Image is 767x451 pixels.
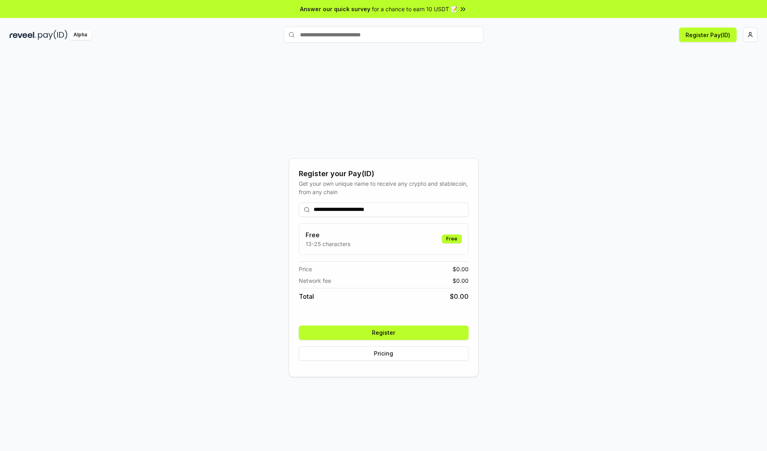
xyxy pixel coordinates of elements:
[299,346,469,361] button: Pricing
[306,230,350,240] h3: Free
[372,5,457,13] span: for a chance to earn 10 USDT 📝
[299,292,314,301] span: Total
[442,234,462,243] div: Free
[299,168,469,179] div: Register your Pay(ID)
[299,276,331,285] span: Network fee
[450,292,469,301] span: $ 0.00
[38,30,68,40] img: pay_id
[453,265,469,273] span: $ 0.00
[299,265,312,273] span: Price
[299,326,469,340] button: Register
[453,276,469,285] span: $ 0.00
[69,30,91,40] div: Alpha
[299,179,469,196] div: Get your own unique name to receive any crypto and stablecoin, from any chain
[10,30,36,40] img: reveel_dark
[306,240,350,248] p: 13-25 characters
[300,5,370,13] span: Answer our quick survey
[679,28,737,42] button: Register Pay(ID)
